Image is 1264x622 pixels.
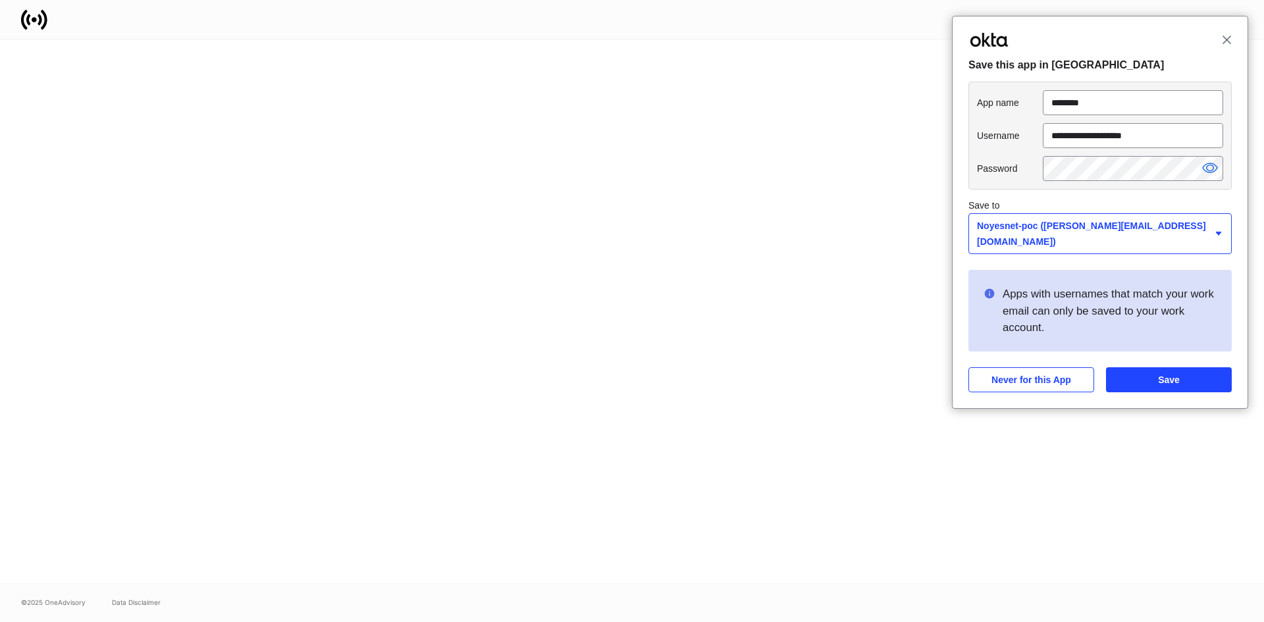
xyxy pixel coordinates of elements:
[977,97,1043,109] span: App name
[977,218,1223,249] div: Noyesnet-poc ([PERSON_NAME][EMAIL_ADDRESS][DOMAIN_NAME])
[1222,35,1232,45] span: Close
[977,130,1043,142] span: Username
[112,597,161,608] a: Data Disclaimer
[968,200,1015,211] label: Save to
[1106,367,1232,392] button: Save
[21,597,86,608] span: © 2025 OneAdvisory
[968,56,1232,74] span: Save this app in [GEOGRAPHIC_DATA]
[968,367,1094,392] button: Never for this App
[1003,286,1216,336] p: Apps with usernames that match your work email can only be saved to your work account.
[977,163,1043,174] span: Password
